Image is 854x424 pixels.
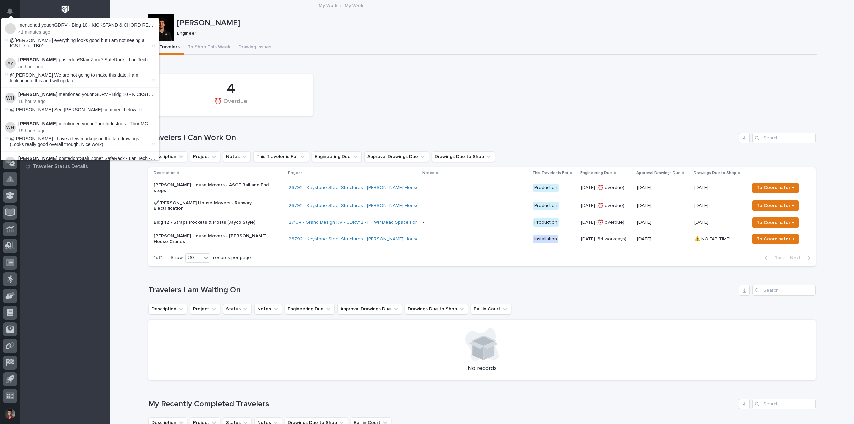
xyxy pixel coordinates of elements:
p: 19 hours ago [18,128,155,134]
p: Notes [422,169,434,177]
p: [PERSON_NAME] House Movers - [PERSON_NAME] House Cranes [154,233,271,245]
div: Production [533,184,559,192]
img: Cole Ziegler [5,157,16,167]
p: mentioned you on : [18,121,155,127]
button: My Travelers [148,41,184,55]
h1: Travelers I am Waiting On [148,285,736,295]
tr: ✔️[PERSON_NAME] House Movers - Runway Electrification26792 - Keystone Steel Structures - [PERSON_... [148,197,816,215]
button: Notes [223,151,251,162]
button: Notifications [3,4,17,18]
a: *Stair Zone* SafeRack - Lan Tech - Stair [78,57,161,62]
p: posted on : [18,156,155,161]
div: - [423,220,424,225]
p: This Traveler is For [532,169,568,177]
div: 4 [160,81,302,97]
tr: [PERSON_NAME] House Movers - ASCE Rail and End stops26792 - Keystone Steel Structures - [PERSON_N... [148,179,816,197]
button: Status [223,304,252,314]
button: Description [148,304,187,314]
p: 41 minutes ago [18,29,155,35]
img: Workspace Logo [59,3,71,16]
span: Back [770,255,785,261]
p: No records [156,365,808,372]
p: [PERSON_NAME] House Movers - ASCE Rail and End stops [154,182,271,194]
p: Show [171,255,183,261]
p: Project [288,169,302,177]
span: @[PERSON_NAME] everything looks good but I am not seeing a IGS file for TB01. [10,38,145,49]
p: mentioned you on : [18,92,155,97]
button: To Coordinator → [752,234,799,244]
p: [DATE] [637,203,689,209]
div: 30 [186,254,202,261]
button: Drawings Due to Shop [405,304,468,314]
span: To Coordinator → [757,202,794,210]
p: Traveler Status Details [33,164,88,170]
a: My Work [319,1,337,9]
a: *Stair Zone* SafeRack - Lan Tech - Stair [78,156,161,161]
a: 26792 - Keystone Steel Structures - [PERSON_NAME] House [289,185,419,191]
input: Search [752,133,816,143]
button: Project [190,151,220,162]
p: My Work [345,2,363,9]
p: Drawings Due to Shop [694,169,736,177]
button: Approval Drawings Due [337,304,402,314]
button: Description [148,151,187,162]
h1: My Recently Completed Travelers [148,399,736,409]
p: [DATE] [694,184,710,191]
input: Search [752,285,816,296]
span: Next [790,255,805,261]
strong: [PERSON_NAME] [18,156,57,161]
button: To Shop This Week [184,41,234,55]
p: an hour ago [18,64,155,70]
span: To Coordinator → [757,219,794,227]
p: Engineering Due [580,169,612,177]
strong: [PERSON_NAME] [18,57,57,62]
p: [DATE] (⏰ overdue) [581,220,631,225]
button: Engineering Due [285,304,335,314]
p: [DATE] [637,220,689,225]
button: users-avatar [3,407,17,421]
img: Adam Yutzy [5,58,16,69]
p: records per page [213,255,251,261]
a: GDRV - Bldg 10 - KICKSTAND & CHORD REEL MOUNT [54,22,172,28]
a: 27194 - Grand Design RV - GDRV12 - Fill WP Dead Space For Short Units [289,220,442,225]
p: 16 hours ago [18,99,155,104]
p: Description [154,169,176,177]
img: Weston Hochstetler [5,93,16,103]
p: 1 of 1 [148,250,168,266]
img: Weston Hochstetler [5,122,16,133]
strong: [PERSON_NAME] [18,92,57,97]
a: Traveler Status Details [20,161,110,171]
button: Approval Drawings Due [364,151,429,162]
button: Drawing Issues [234,41,275,55]
h1: Travelers I Can Work On [148,133,736,143]
p: [DATE] (⏰ overdue) [581,203,631,209]
button: Drawings Due to Shop [432,151,495,162]
button: Back [759,255,787,261]
p: posted on : [18,57,155,63]
button: To Coordinator → [752,200,799,211]
div: - [423,185,424,191]
a: GDRV - Bldg 10 - KICKSTAND & CHORD REEL MOUNT [95,92,213,97]
button: Ball in Court [471,304,511,314]
p: [DATE] [637,236,689,242]
div: Production [533,202,559,210]
p: [DATE] (⏰ overdue) [581,185,631,191]
button: Notes [254,304,282,314]
div: - [423,203,424,209]
input: Search [752,399,816,409]
tr: Bldg 12 - Straps Pockets & Posts (Jayco Style)27194 - Grand Design RV - GDRV12 - Fill WP Dead Spa... [148,215,816,230]
p: [DATE] (34 workdays) [581,236,631,242]
p: Engineer [177,31,811,36]
p: ✔️[PERSON_NAME] House Movers - Runway Electrification [154,200,271,212]
button: Engineering Due [312,151,362,162]
div: Notifications [8,8,17,19]
span: @[PERSON_NAME] I have a few markups in the fab drawings. (Looks really good overall though. Nice ... [10,136,141,147]
p: [DATE] [694,218,710,225]
span: To Coordinator → [757,235,794,243]
p: mentioned you on : [18,22,155,28]
button: Next [787,255,816,261]
div: ⏰ Overdue [160,98,302,112]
